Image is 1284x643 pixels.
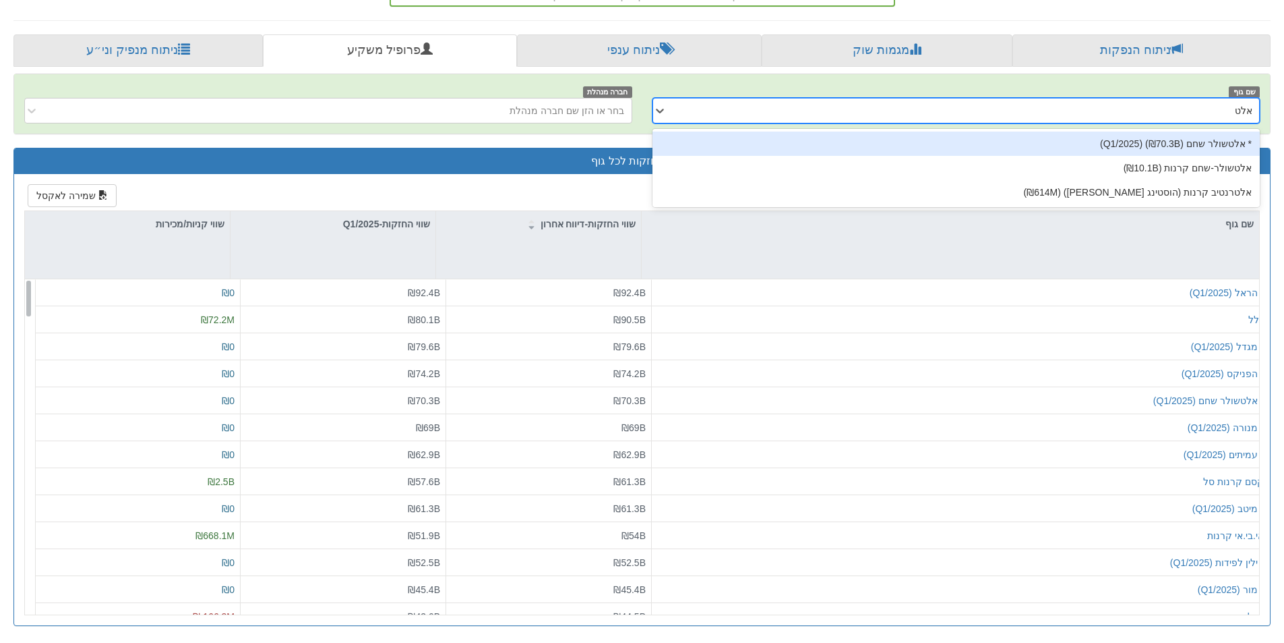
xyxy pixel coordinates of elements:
[408,584,440,595] span: ₪45.4B
[408,341,440,352] span: ₪79.6B
[408,287,440,298] span: ₪92.4B
[408,530,440,541] span: ₪51.9B
[621,422,646,433] span: ₪69B
[1203,475,1264,488] button: קסם קרנות סל
[1198,583,1264,596] button: * מור (Q1/2025)
[201,314,235,325] span: ₪72.2M
[652,180,1260,204] div: אלטרנטיב קרנות (הוסטינג [PERSON_NAME]) (₪614M)
[13,34,263,67] a: ניתוח מנפיק וני״ע
[613,449,646,460] span: ₪62.9B
[517,34,762,67] a: ניתוח ענפי
[762,34,1012,67] a: מגמות שוק
[621,530,646,541] span: ₪54B
[1248,313,1264,327] button: כלל
[510,104,624,117] div: בחר או הזן שם חברה מנהלת
[436,211,641,237] div: שווי החזקות-דיווח אחרון
[613,584,646,595] span: ₪45.4B
[613,476,646,487] span: ₪61.3B
[222,422,235,433] span: ₪0
[1191,340,1264,354] button: * מגדל (Q1/2025)
[408,314,440,325] span: ₪80.1B
[1188,421,1264,435] button: * מנורה (Q1/2025)
[613,395,646,406] span: ₪70.3B
[613,314,646,325] span: ₪90.5B
[613,287,646,298] span: ₪92.4B
[222,449,235,460] span: ₪0
[195,530,235,541] span: ₪668.1M
[222,341,235,352] span: ₪0
[222,395,235,406] span: ₪0
[613,341,646,352] span: ₪79.6B
[28,184,117,207] button: שמירה לאקסל
[613,368,646,379] span: ₪74.2B
[24,155,1260,167] h3: סה״כ החזקות לכל גוף
[416,422,440,433] span: ₪69B
[1182,367,1264,381] button: * הפניקס (Q1/2025)
[1207,529,1264,542] button: אי.בי.אי קרנות
[1192,502,1264,515] button: * מיטב (Q1/2025)
[1211,610,1264,623] button: תכלית מדדים
[222,503,235,514] span: ₪0
[408,368,440,379] span: ₪74.2B
[208,476,235,487] span: ₪2.5B
[222,368,235,379] span: ₪0
[642,211,1259,237] div: שם גוף
[1190,286,1264,300] button: * הראל (Q1/2025)
[263,34,516,67] a: פרופיל משקיע
[1170,556,1264,569] button: * ילין לפידות (Q1/2025)
[613,611,646,622] span: ₪44.5B
[652,132,1260,156] div: * אלטשולר שחם (₪70.3B) (Q1/2025)
[222,557,235,568] span: ₪0
[583,86,632,98] span: חברה מנהלת
[1229,86,1260,98] span: שם גוף
[408,449,440,460] span: ₪62.9B
[613,503,646,514] span: ₪61.3B
[408,476,440,487] span: ₪57.6B
[613,557,646,568] span: ₪52.5B
[652,156,1260,180] div: אלטשולר-שחם קרנות (₪10.1B)
[193,611,235,622] span: ₪-166.3M
[222,287,235,298] span: ₪0
[25,211,230,237] div: שווי קניות/מכירות
[408,395,440,406] span: ₪70.3B
[408,503,440,514] span: ₪61.3B
[1153,394,1264,408] button: * אלטשולר שחם (Q1/2025)
[408,611,440,622] span: ₪43.6B
[1184,448,1264,462] button: * עמיתים (Q1/2025)
[1012,34,1271,67] a: ניתוח הנפקות
[408,557,440,568] span: ₪52.5B
[222,584,235,595] span: ₪0
[231,211,435,237] div: שווי החזקות-Q1/2025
